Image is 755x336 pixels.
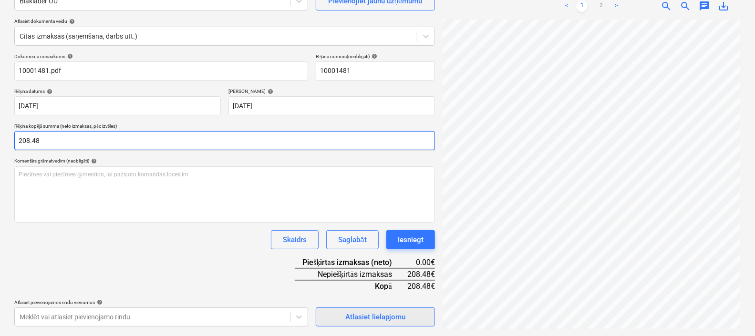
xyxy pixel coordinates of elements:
span: help [370,53,378,59]
div: Piešķirtās izmaksas (neto) [295,257,407,268]
button: Saglabāt [326,230,378,249]
div: [PERSON_NAME] [228,88,435,94]
span: help [266,89,273,94]
input: Dokumenta nosaukums [14,61,308,81]
button: Iesniegt [386,230,435,249]
div: 0.00€ [407,257,435,268]
div: Rēķina datums [14,88,221,94]
span: help [89,158,97,164]
div: Saglabāt [338,234,366,246]
div: Rēķina numurs (neobligāti) [316,53,435,60]
div: Atlasiet lielapjomu [345,311,405,323]
input: Izpildes datums nav norādīts [228,96,435,115]
div: Atlasiet dokumenta veidu [14,18,435,24]
span: help [95,299,103,305]
span: help [67,19,75,24]
button: Skaidrs [271,230,319,249]
div: Dokumenta nosaukums [14,53,308,60]
input: Rēķina datums nav norādīts [14,96,221,115]
div: Komentārs grāmatvedim (neobligāti) [14,158,435,164]
span: help [45,89,52,94]
span: help [65,53,73,59]
div: Nepiešķirtās izmaksas [295,268,407,280]
div: Kopā [295,280,407,292]
input: Rēķina kopējā summa (neto izmaksas, pēc izvēles) [14,131,435,150]
div: 208.48€ [407,280,435,292]
input: Rēķina numurs [316,61,435,81]
div: 208.48€ [407,268,435,280]
p: Rēķina kopējā summa (neto izmaksas, pēc izvēles) [14,123,435,131]
div: Atlasiet pievienojamos rindu vienumus [14,299,308,305]
button: Atlasiet lielapjomu [316,307,435,326]
div: Iesniegt [398,234,424,246]
div: Skaidrs [283,234,307,246]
